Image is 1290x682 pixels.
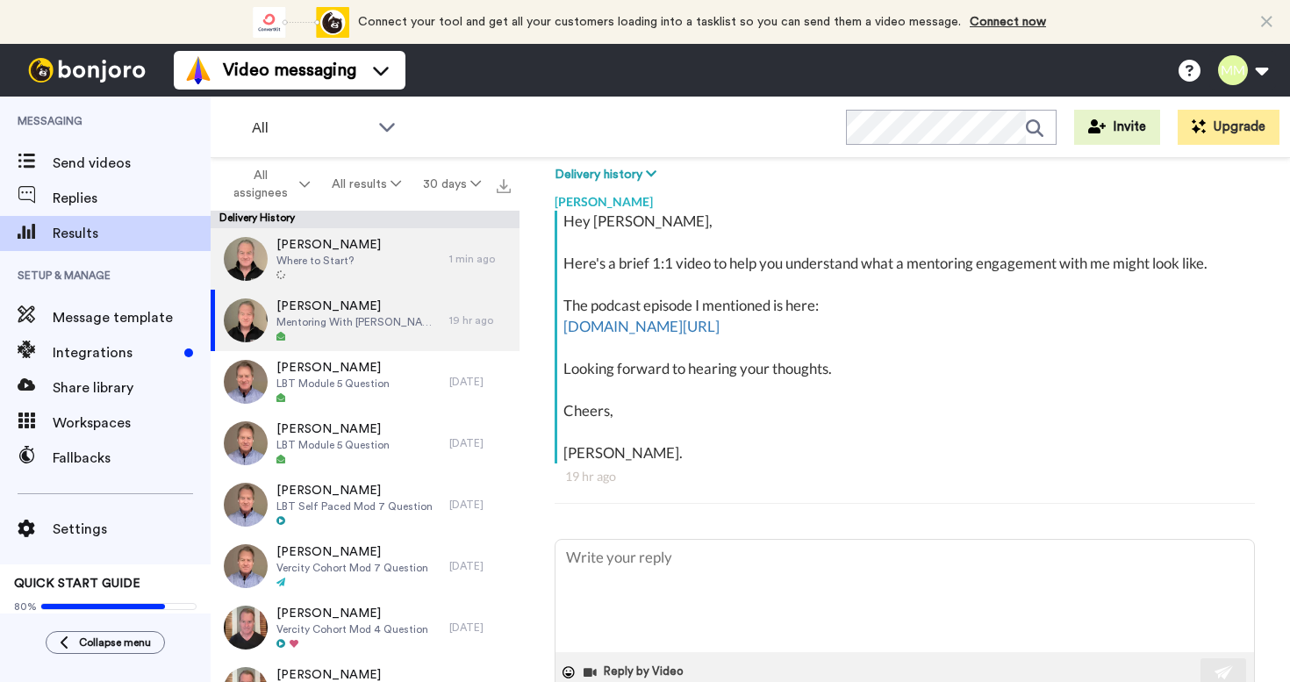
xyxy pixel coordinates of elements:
a: [PERSON_NAME]LBT Module 5 Question[DATE] [211,413,520,474]
span: Send videos [53,153,211,174]
span: Video messaging [223,58,356,83]
span: [PERSON_NAME] [276,543,428,561]
span: Connect your tool and get all your customers loading into a tasklist so you can send them a video... [358,16,961,28]
a: [DOMAIN_NAME][URL] [563,317,720,335]
button: Export all results that match these filters now. [491,171,516,197]
a: Connect now [970,16,1046,28]
span: QUICK START GUIDE [14,578,140,590]
a: [PERSON_NAME]Vercity Cohort Mod 7 Question[DATE] [211,535,520,597]
button: All assignees [214,160,321,209]
span: [PERSON_NAME] [276,605,428,622]
span: Workspaces [53,413,211,434]
span: Replies [53,188,211,209]
a: [PERSON_NAME]Mentoring With [PERSON_NAME]19 hr ago [211,290,520,351]
div: 1 min ago [449,252,511,266]
div: [PERSON_NAME] [555,184,1255,211]
button: Delivery history [555,165,662,184]
span: 80% [14,599,37,614]
span: Results [53,223,211,244]
span: All [252,118,369,139]
a: [PERSON_NAME]Where to Start?1 min ago [211,228,520,290]
img: 00774fd1-4c78-4782-a6d8-96387839e671-thumb.jpg [224,483,268,527]
div: animation [253,7,349,38]
img: 6611293d-f3f2-4f89-957c-7128a0f44778-thumb.jpg [224,606,268,650]
div: [DATE] [449,375,511,389]
span: Share library [53,377,211,398]
span: Collapse menu [79,635,151,650]
a: [PERSON_NAME]Vercity Cohort Mod 4 Question[DATE] [211,597,520,658]
span: Vercity Cohort Mod 4 Question [276,622,428,636]
button: Collapse menu [46,631,165,654]
img: bj-logo-header-white.svg [21,58,153,83]
div: [DATE] [449,559,511,573]
span: [PERSON_NAME] [276,420,390,438]
span: LBT Module 5 Question [276,438,390,452]
div: [DATE] [449,621,511,635]
img: export.svg [497,179,511,193]
img: send-white.svg [1215,665,1234,679]
div: [DATE] [449,498,511,512]
img: 8d0034e5-2359-4e18-88cd-e550403035e3-thumb.jpg [224,421,268,465]
img: 59599505-2823-4114-8970-f568667e08d4-thumb.jpg [224,298,268,342]
span: [PERSON_NAME] [276,482,433,499]
span: [PERSON_NAME] [276,298,441,315]
div: [DATE] [449,436,511,450]
span: Settings [53,519,211,540]
span: Where to Start? [276,254,381,268]
span: Fallbacks [53,448,211,469]
img: 1dabb941-1905-46bb-80e4-fbc073c92a12-thumb.jpg [224,544,268,588]
span: [PERSON_NAME] [276,236,381,254]
img: 41b71b1c-5f81-47ac-8ce4-eb50e81c4f46-thumb.jpg [224,237,268,281]
button: All results [321,169,412,200]
span: LBT Module 5 Question [276,377,390,391]
a: [PERSON_NAME]LBT Module 5 Question[DATE] [211,351,520,413]
div: Hey [PERSON_NAME], Here's a brief 1:1 video to help you understand what a mentoring engagement wi... [563,211,1251,463]
span: Message template [53,307,211,328]
span: LBT Self Paced Mod 7 Question [276,499,433,513]
span: [PERSON_NAME] [276,359,390,377]
span: Vercity Cohort Mod 7 Question [276,561,428,575]
span: All assignees [225,167,296,202]
button: 30 days [412,169,491,200]
div: Delivery History [211,211,520,228]
img: 8af386c8-f0f0-476a-8447-3edea1d4cd6f-thumb.jpg [224,360,268,404]
button: Upgrade [1178,110,1279,145]
a: [PERSON_NAME]LBT Self Paced Mod 7 Question[DATE] [211,474,520,535]
div: 19 hr ago [565,468,1244,485]
span: Mentoring With [PERSON_NAME] [276,315,441,329]
img: vm-color.svg [184,56,212,84]
button: Invite [1074,110,1160,145]
div: 19 hr ago [449,313,511,327]
span: Integrations [53,342,177,363]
